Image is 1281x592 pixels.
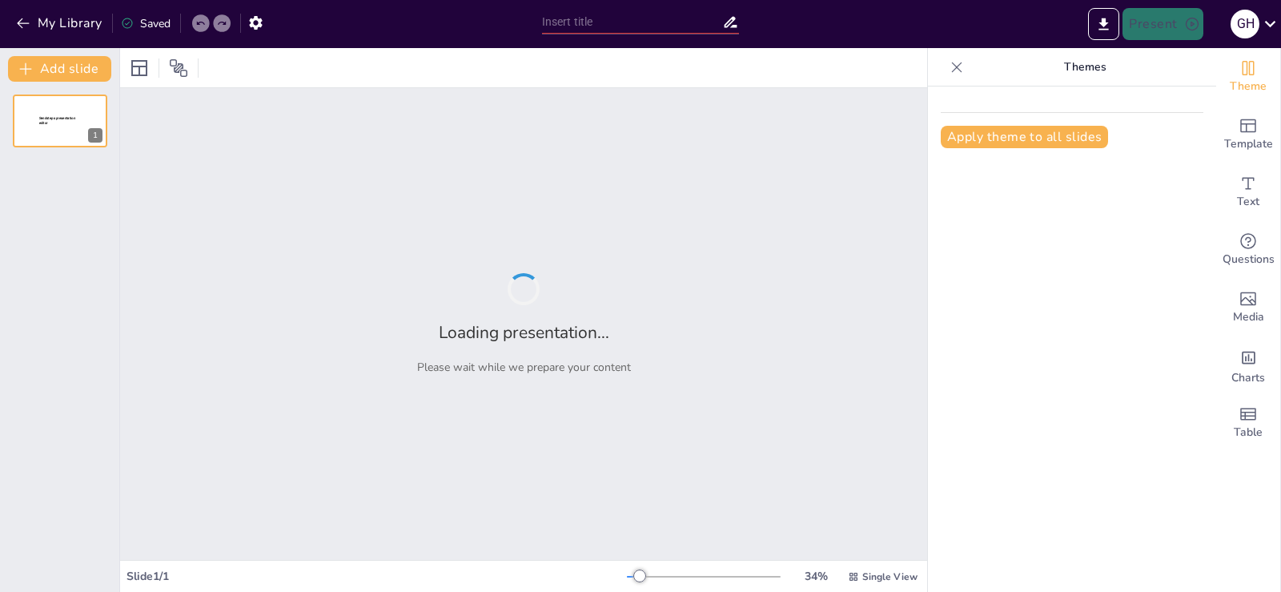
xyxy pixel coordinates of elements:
button: G H [1231,8,1259,40]
div: 34 % [797,569,835,584]
button: Apply theme to all slides [941,126,1108,148]
div: 1 [88,128,102,143]
button: My Library [12,10,109,36]
div: Add images, graphics, shapes or video [1216,279,1280,336]
div: Add a table [1216,394,1280,452]
span: Theme [1230,78,1267,95]
button: Add slide [8,56,111,82]
p: Themes [970,48,1200,87]
span: Position [169,58,188,78]
div: Add text boxes [1216,163,1280,221]
span: Questions [1223,251,1275,268]
h2: Loading presentation... [439,321,609,344]
span: Single View [862,570,918,583]
span: Text [1237,193,1259,211]
span: Charts [1231,369,1265,387]
div: Add ready made slides [1216,106,1280,163]
span: Media [1233,308,1264,326]
div: 1 [13,95,107,147]
div: Saved [121,16,171,31]
span: Sendsteps presentation editor [39,116,75,125]
p: Please wait while we prepare your content [417,360,631,375]
div: Change the overall theme [1216,48,1280,106]
div: G H [1231,10,1259,38]
span: Table [1234,424,1263,441]
div: Get real-time input from your audience [1216,221,1280,279]
div: Slide 1 / 1 [126,569,627,584]
button: Present [1122,8,1203,40]
span: Template [1224,135,1273,153]
input: Insert title [542,10,723,34]
button: Export to PowerPoint [1088,8,1119,40]
div: Add charts and graphs [1216,336,1280,394]
div: Layout [126,55,152,81]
